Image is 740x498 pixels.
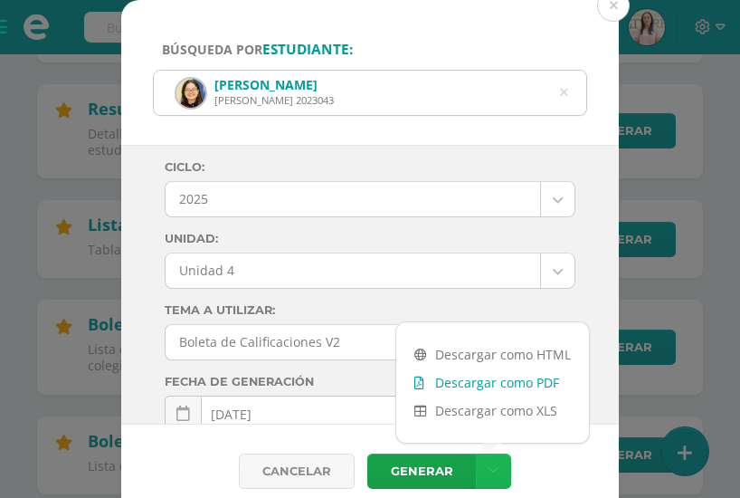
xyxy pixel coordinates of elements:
[166,397,574,432] input: Fecha de generación
[165,232,575,245] label: Unidad:
[214,93,334,107] div: [PERSON_NAME] 2023043
[179,182,527,216] span: 2025
[176,79,205,108] img: 2f4c244bf6643e28017f0785e9c3ea6f.png
[166,325,574,359] a: Boleta de Calificaciones V2
[396,397,589,425] a: Descargar como XLS
[262,40,353,59] strong: estudiante:
[165,375,575,388] label: Fecha de generación
[239,454,355,489] div: Cancelar
[396,340,589,369] a: Descargar como HTML
[396,369,589,397] a: Descargar como PDF
[165,303,575,317] label: Tema a Utilizar:
[166,182,574,216] a: 2025
[165,160,575,174] label: Ciclo:
[179,325,527,359] span: Boleta de Calificaciones V2
[214,76,334,93] div: [PERSON_NAME]
[367,454,476,489] a: Generar
[166,254,574,288] a: Unidad 4
[162,41,353,58] span: Búsqueda por
[179,254,527,288] span: Unidad 4
[154,71,586,115] input: ej. Nicholas Alekzander, etc.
